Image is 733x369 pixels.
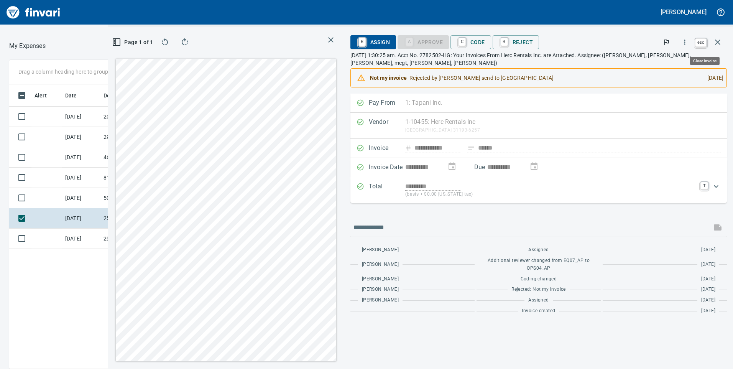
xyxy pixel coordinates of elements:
span: Reject [499,36,533,49]
div: Expand [350,177,727,203]
span: Assign [357,36,390,49]
p: Drag a column heading here to group the table [18,68,131,76]
button: RAssign [350,35,396,49]
span: [PERSON_NAME] [362,286,399,293]
div: - Rejected by [PERSON_NAME] send to [GEOGRAPHIC_DATA] [370,71,701,85]
span: [PERSON_NAME] [362,261,399,269]
img: Finvari [5,3,62,21]
span: Description [104,91,132,100]
span: Assigned [528,246,549,254]
nav: breadcrumb [9,41,46,51]
td: 252505 [100,208,169,229]
p: [DATE] 1:30:25 am. Acct No. 2782502-HG: Your Invoices From Herc Rentals Inc. are Attached. Assign... [350,51,727,67]
span: [DATE] [701,246,715,254]
td: 50.10932.65 [100,188,169,208]
span: Code [457,36,485,49]
span: [PERSON_NAME] [362,246,399,254]
button: More [676,34,693,51]
span: Alert [35,91,57,100]
td: [DATE] [62,188,100,208]
p: Total [369,182,405,198]
td: [DATE] [62,127,100,147]
td: [DATE] [62,107,100,127]
span: [DATE] [701,261,715,269]
span: [DATE] [701,275,715,283]
span: Page 1 of 1 [117,38,150,47]
a: R [358,38,366,46]
span: Coding changed [521,275,557,283]
div: Coding Required [398,38,449,45]
span: Description [104,91,142,100]
button: [PERSON_NAME] [659,6,708,18]
div: [DATE] [701,71,723,85]
span: [DATE] [701,297,715,304]
span: Date [65,91,77,100]
td: 29.10990.65 [100,127,169,147]
span: This records your message into the invoice and notifies anyone mentioned [708,218,727,237]
h5: [PERSON_NAME] [661,8,707,16]
strong: Not my invoice [370,75,407,81]
button: CCode [450,35,491,49]
a: esc [695,38,707,47]
button: Flag [658,34,675,51]
td: 8120023 [100,168,169,188]
span: Date [65,91,87,100]
span: Assigned [528,297,549,304]
td: [DATE] [62,147,100,168]
button: Page 1 of 1 [114,35,153,49]
td: [DATE] [62,168,100,188]
span: [DATE] [701,307,715,315]
span: Invoice created [522,307,555,315]
td: 29.10973.65 [100,229,169,249]
span: Additional reviewer changed from EQ07_AP to OPS04_AP [480,257,597,272]
span: [PERSON_NAME] [362,297,399,304]
span: [DATE] [701,286,715,293]
td: 4602.65 [100,147,169,168]
a: T [700,182,708,189]
button: RReject [493,35,539,49]
span: [PERSON_NAME] [362,275,399,283]
a: R [501,38,508,46]
span: Rejected: Not my invoice [511,286,566,293]
p: My Expenses [9,41,46,51]
a: C [459,38,466,46]
td: [DATE] [62,208,100,229]
td: [DATE] [62,229,100,249]
td: 20.13116.65 [100,107,169,127]
span: Alert [35,91,47,100]
p: (basis + $0.00 [US_STATE] tax) [405,191,696,198]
